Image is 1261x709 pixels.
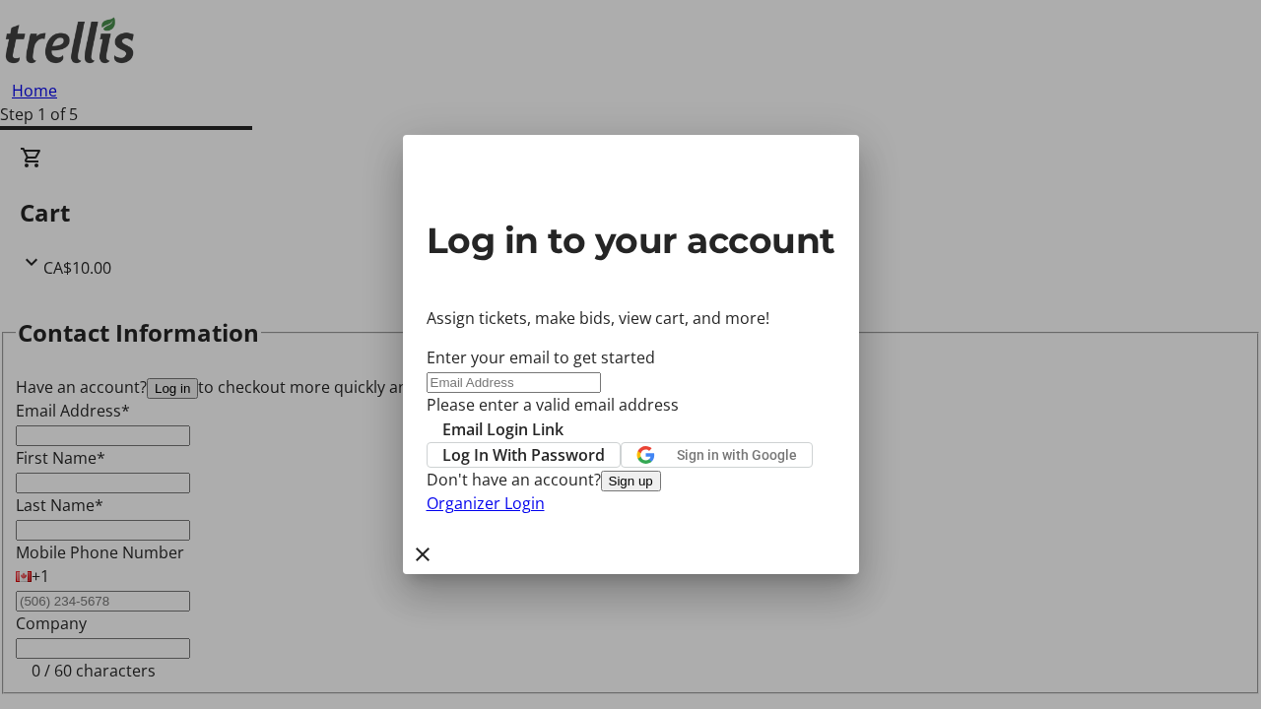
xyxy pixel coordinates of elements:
[442,418,564,441] span: Email Login Link
[427,306,835,330] p: Assign tickets, make bids, view cart, and more!
[427,372,601,393] input: Email Address
[427,468,835,491] div: Don't have an account?
[403,535,442,574] button: Close
[427,418,579,441] button: Email Login Link
[427,214,835,267] h2: Log in to your account
[427,393,835,417] tr-error: Please enter a valid email address
[427,347,655,368] label: Enter your email to get started
[442,443,605,467] span: Log In With Password
[427,442,621,468] button: Log In With Password
[677,447,797,463] span: Sign in with Google
[601,471,661,491] button: Sign up
[427,492,545,514] a: Organizer Login
[621,442,813,468] button: Sign in with Google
